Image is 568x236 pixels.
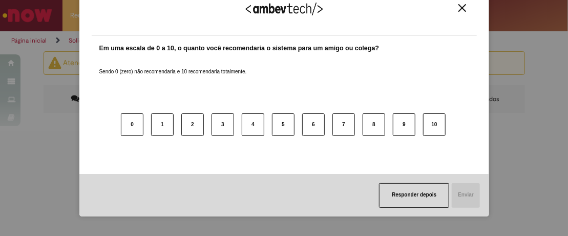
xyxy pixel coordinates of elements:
[242,113,264,136] button: 4
[99,56,247,75] label: Sendo 0 (zero) não recomendaria e 10 recomendaria totalmente.
[246,3,323,15] img: Logo Ambevtech
[458,4,466,12] img: Close
[272,113,294,136] button: 5
[302,113,325,136] button: 6
[99,44,380,53] label: Em uma escala de 0 a 10, o quanto você recomendaria o sistema para um amigo ou colega?
[393,113,415,136] button: 9
[455,4,469,12] button: Close
[423,113,446,136] button: 10
[181,113,204,136] button: 2
[363,113,385,136] button: 8
[332,113,355,136] button: 7
[121,113,143,136] button: 0
[379,183,449,208] button: Responder depois
[212,113,234,136] button: 3
[151,113,174,136] button: 1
